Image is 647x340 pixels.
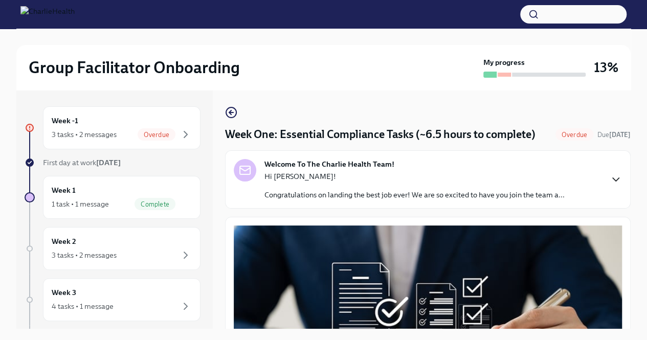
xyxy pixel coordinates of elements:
p: Hi [PERSON_NAME]! [264,171,565,182]
p: Congratulations on landing the best job ever! We are so excited to have you join the team a... [264,190,565,200]
span: Due [597,131,631,139]
div: 4 tasks • 1 message [52,301,114,311]
strong: [DATE] [609,131,631,139]
div: 1 task • 1 message [52,199,109,209]
a: Week 34 tasks • 1 message [25,278,200,321]
a: Week 11 task • 1 messageComplete [25,176,200,219]
h6: Week 3 [52,287,76,298]
strong: Welcome To The Charlie Health Team! [264,159,394,169]
span: First day at work [43,158,121,167]
h6: Week 2 [52,236,76,247]
div: 3 tasks • 2 messages [52,129,117,140]
strong: [DATE] [96,158,121,167]
a: Week -13 tasks • 2 messagesOverdue [25,106,200,149]
span: August 11th, 2025 09:00 [597,130,631,140]
h4: Week One: Essential Compliance Tasks (~6.5 hours to complete) [225,127,536,142]
a: Week 23 tasks • 2 messages [25,227,200,270]
span: Complete [135,200,175,208]
h2: Group Facilitator Onboarding [29,57,240,78]
h3: 13% [594,58,618,77]
strong: My progress [483,57,525,67]
h6: Week 1 [52,185,76,196]
a: First day at work[DATE] [25,157,200,168]
span: Overdue [138,131,175,139]
h6: Week -1 [52,115,78,126]
div: 3 tasks • 2 messages [52,250,117,260]
img: CharlieHealth [20,6,75,22]
span: Overdue [555,131,593,139]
